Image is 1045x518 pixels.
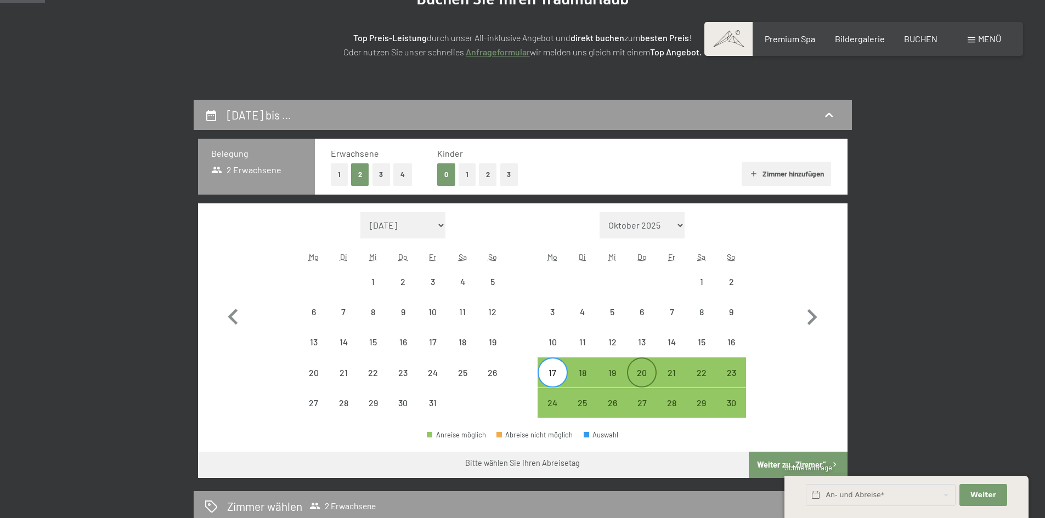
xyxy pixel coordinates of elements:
div: Thu Oct 23 2025 [388,357,418,387]
div: Abreise nicht möglich [388,327,418,357]
div: Thu Oct 30 2025 [388,388,418,418]
div: Abreise nicht möglich [657,327,686,357]
div: 20 [628,368,656,396]
div: Abreise möglich [568,357,597,387]
div: Abreise nicht möglich [716,267,746,297]
abbr: Montag [547,252,557,261]
div: Abreise möglich [627,388,657,418]
button: 2 [351,163,369,186]
div: 3 [419,277,447,305]
div: 2 [718,277,745,305]
button: Nächster Monat [796,212,828,418]
div: Wed Oct 29 2025 [358,388,388,418]
abbr: Mittwoch [608,252,616,261]
div: Abreise möglich [568,388,597,418]
div: 22 [688,368,715,396]
strong: Top Preis-Leistung [353,32,427,43]
div: Wed Oct 22 2025 [358,357,388,387]
div: Mon Oct 13 2025 [299,327,329,357]
div: 6 [300,308,327,335]
div: 18 [449,338,476,365]
button: Vorheriger Monat [217,212,249,418]
div: 30 [718,399,745,426]
div: Abreise nicht möglich [477,357,507,387]
div: Sun Oct 12 2025 [477,297,507,327]
div: Abreise nicht möglich [329,388,358,418]
div: Tue Oct 14 2025 [329,327,358,357]
abbr: Samstag [697,252,705,261]
div: 31 [419,399,447,426]
div: Sun Oct 05 2025 [477,267,507,297]
div: Abreise nicht möglich [687,327,716,357]
div: Abreise nicht möglich [538,297,567,327]
div: Wed Oct 01 2025 [358,267,388,297]
div: Fri Oct 24 2025 [418,357,448,387]
div: 26 [598,399,626,426]
div: Tue Nov 11 2025 [568,327,597,357]
div: 12 [478,308,506,335]
div: Fri Nov 14 2025 [657,327,686,357]
abbr: Mittwoch [369,252,377,261]
div: 25 [569,399,596,426]
abbr: Dienstag [579,252,586,261]
div: Abreise möglich [687,388,716,418]
div: Abreise nicht möglich [627,327,657,357]
div: Abreise nicht möglich [388,297,418,327]
button: 0 [437,163,455,186]
div: Fri Nov 21 2025 [657,357,686,387]
div: Tue Oct 21 2025 [329,357,358,387]
div: Abreise nicht möglich [358,357,388,387]
div: Abreise nicht möglich [627,297,657,327]
div: 21 [658,368,685,396]
div: Abreise nicht möglich [477,267,507,297]
div: 11 [569,338,596,365]
div: Fri Nov 28 2025 [657,388,686,418]
div: Abreise nicht möglich [418,388,448,418]
div: Auswahl [584,431,619,439]
div: Abreise nicht möglich [538,327,567,357]
div: 22 [359,368,387,396]
div: Sat Oct 25 2025 [448,357,477,387]
a: Premium Spa [765,33,815,44]
div: Mon Nov 10 2025 [538,327,567,357]
div: 24 [419,368,447,396]
div: Sat Nov 22 2025 [687,357,716,387]
a: BUCHEN [904,33,937,44]
div: 30 [389,399,417,426]
div: 18 [569,368,596,396]
div: Abreise nicht möglich [358,267,388,297]
div: Sat Oct 18 2025 [448,327,477,357]
div: Mon Nov 03 2025 [538,297,567,327]
h3: Belegung [211,147,302,160]
abbr: Sonntag [727,252,736,261]
div: 8 [688,308,715,335]
span: 2 Erwachsene [309,500,376,511]
div: 9 [718,308,745,335]
div: Abreise möglich [538,357,567,387]
div: Abreise möglich [716,388,746,418]
div: Sun Oct 19 2025 [477,327,507,357]
span: Menü [978,33,1001,44]
div: Abreise nicht möglich [418,267,448,297]
div: Sat Nov 15 2025 [687,327,716,357]
div: 9 [389,308,417,335]
div: Tue Oct 07 2025 [329,297,358,327]
div: Abreise nicht möglich [418,297,448,327]
div: 5 [598,308,626,335]
button: Zimmer hinzufügen [742,162,831,186]
div: 10 [539,338,566,365]
div: 1 [359,277,387,305]
div: Thu Nov 27 2025 [627,388,657,418]
button: 1 [331,163,348,186]
div: Bitte wählen Sie Ihren Abreisetag [465,458,580,469]
strong: direkt buchen [570,32,624,43]
div: Abreise nicht möglich [597,297,627,327]
div: Wed Oct 15 2025 [358,327,388,357]
div: Wed Oct 08 2025 [358,297,388,327]
div: Wed Nov 19 2025 [597,357,627,387]
div: 13 [300,338,327,365]
div: 4 [569,308,596,335]
span: Kinder [437,148,463,158]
